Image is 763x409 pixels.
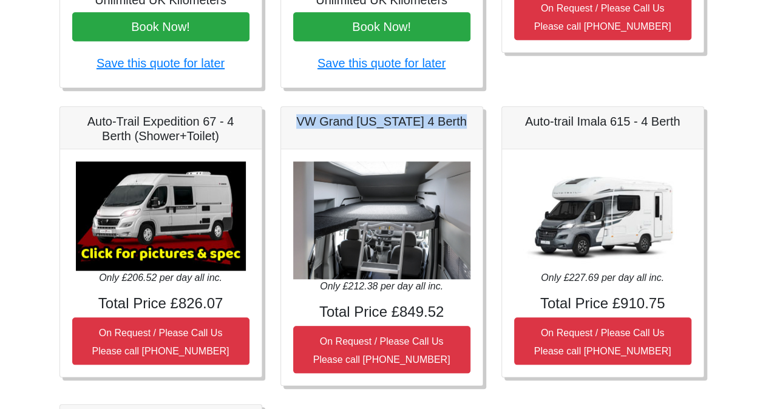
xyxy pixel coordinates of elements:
[534,328,671,356] small: On Request / Please Call Us Please call [PHONE_NUMBER]
[293,114,470,129] h5: VW Grand [US_STATE] 4 Berth
[293,12,470,41] button: Book Now!
[72,114,249,143] h5: Auto-Trail Expedition 67 - 4 Berth (Shower+Toilet)
[293,326,470,373] button: On Request / Please Call UsPlease call [PHONE_NUMBER]
[293,303,470,321] h4: Total Price £849.52
[72,295,249,313] h4: Total Price £826.07
[293,161,470,280] img: VW Grand California 4 Berth
[99,272,222,283] i: Only £206.52 per day all inc.
[76,161,246,271] img: Auto-Trail Expedition 67 - 4 Berth (Shower+Toilet)
[92,328,229,356] small: On Request / Please Call Us Please call [PHONE_NUMBER]
[317,56,446,70] a: Save this quote for later
[518,161,688,271] img: Auto-trail Imala 615 - 4 Berth
[534,3,671,32] small: On Request / Please Call Us Please call [PHONE_NUMBER]
[320,281,443,291] i: Only £212.38 per day all inc.
[514,295,691,313] h4: Total Price £910.75
[97,56,225,70] a: Save this quote for later
[72,12,249,41] button: Book Now!
[313,336,450,365] small: On Request / Please Call Us Please call [PHONE_NUMBER]
[541,272,664,283] i: Only £227.69 per day all inc.
[514,317,691,365] button: On Request / Please Call UsPlease call [PHONE_NUMBER]
[72,317,249,365] button: On Request / Please Call UsPlease call [PHONE_NUMBER]
[514,114,691,129] h5: Auto-trail Imala 615 - 4 Berth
